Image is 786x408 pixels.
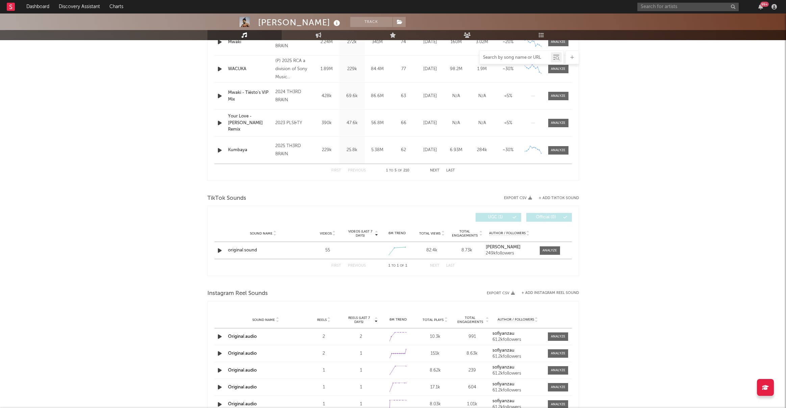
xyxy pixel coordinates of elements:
a: [PERSON_NAME] [486,245,533,250]
a: Original audio [228,351,257,356]
div: 1 [344,401,378,408]
button: First [331,264,341,268]
button: Next [430,169,439,172]
button: + Add TikTok Sound [532,196,579,200]
a: Mwaki - Tiësto's VIP Mix [228,89,272,103]
button: Next [430,264,439,268]
div: 3.02M [471,39,493,46]
div: 61.2k followers [492,337,543,342]
strong: sofiyanzau [492,399,514,403]
div: 98.2M [445,66,467,73]
a: Your Love - [PERSON_NAME] Remix [228,113,272,133]
div: 991 [455,333,489,340]
div: [DATE] [419,93,441,100]
a: sofiyanzau [492,331,543,336]
div: 10.3k [418,333,452,340]
div: 61.2k followers [492,371,543,376]
a: Original audio [228,334,257,339]
div: (P) 2025 RCA a division of Sony Music Entertainment Germany GmbH [275,57,312,81]
button: Export CSV [487,291,515,295]
span: of [400,264,404,267]
div: 2023 PLS&TY [275,119,312,127]
div: 8.73k [451,247,482,254]
div: 99 + [760,2,769,7]
div: 1 [344,384,378,391]
div: 84.4M [366,66,388,73]
div: 1.9M [471,66,493,73]
button: Track [350,17,392,27]
button: Previous [348,169,366,172]
div: N/A [471,93,493,100]
div: 63 [392,93,415,100]
div: ~ 20 % [497,39,519,46]
div: [DATE] [419,147,441,154]
div: 2025 TH3RD BRAIN [275,142,312,158]
div: 1 [307,384,341,391]
button: Official(0) [526,213,572,222]
span: Author / Followers [498,318,534,322]
div: 86.6M [366,93,388,100]
a: sofiyanzau [492,348,543,353]
div: 61.2k followers [492,388,543,393]
div: 77 [392,66,415,73]
div: 239 [455,367,489,374]
div: 2 [307,350,341,357]
div: 1 [344,350,378,357]
span: Reels [317,318,327,322]
button: + Add TikTok Sound [539,196,579,200]
strong: [PERSON_NAME] [486,245,521,249]
a: original sound [228,247,299,254]
a: Original audio [228,402,257,406]
div: 6.93M [445,147,467,154]
button: Last [446,169,455,172]
div: 66 [392,120,415,127]
div: 25.8k [341,147,363,154]
a: Mwaki [228,39,272,46]
span: to [389,169,393,172]
div: 604 [455,384,489,391]
div: 61.2k followers [492,354,543,359]
a: WACUKA [228,66,272,73]
button: Last [446,264,455,268]
button: + Add Instagram Reel Sound [522,291,579,295]
span: Total Views [419,232,440,236]
div: 8.62k [418,367,452,374]
a: sofiyanzau [492,399,543,404]
a: Kumbaya [228,147,272,154]
span: Total Engagements [455,316,485,324]
a: Original audio [228,368,257,373]
div: ~ 30 % [497,147,519,154]
strong: sofiyanzau [492,348,514,353]
div: 1.89M [316,66,338,73]
div: <5% [497,93,519,100]
div: 390k [316,120,338,127]
span: Total Engagements [451,229,478,238]
div: 74 [392,39,415,46]
div: 2 [344,333,378,340]
div: 1 [307,401,341,408]
div: 151k [418,350,452,357]
div: 2.24M [316,39,338,46]
span: Videos [320,232,332,236]
div: 55 [312,247,344,254]
div: 229k [316,147,338,154]
div: N/A [445,93,467,100]
div: N/A [445,120,467,127]
div: [DATE] [419,120,441,127]
span: Total Plays [423,318,443,322]
div: 284k [471,147,493,154]
span: Author / Followers [489,231,526,236]
div: N/A [471,120,493,127]
div: 8.03k [418,401,452,408]
div: 160M [445,39,467,46]
div: 8.63k [455,350,489,357]
div: 47.6k [341,120,363,127]
div: 62 [392,147,415,154]
div: 2 [307,333,341,340]
div: [DATE] [419,66,441,73]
